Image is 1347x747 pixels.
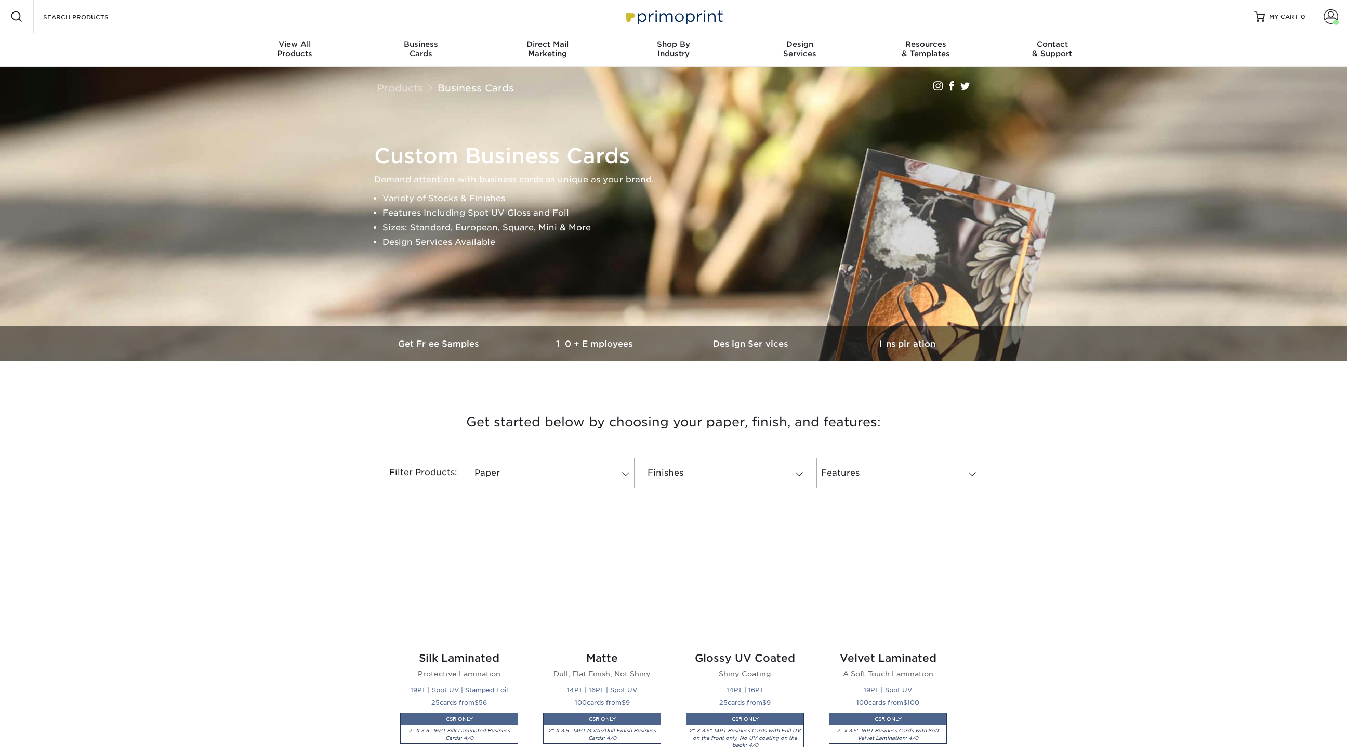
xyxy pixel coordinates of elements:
a: DesignServices [736,33,863,67]
div: Services [736,40,863,58]
p: Dull, Flat Finish, Not Shiny [543,669,661,679]
span: 56 [479,699,487,706]
span: Contact [989,40,1115,49]
div: Products [232,40,358,58]
span: $ [762,699,767,706]
span: 9 [767,699,771,706]
small: 19PT | Spot UV [864,686,912,694]
span: MY CART [1269,12,1299,21]
input: SEARCH PRODUCTS..... [42,10,143,23]
a: Direct MailMarketing [484,33,611,67]
span: Resources [863,40,989,49]
h3: 10+ Employees [518,339,673,349]
span: 25 [719,699,728,706]
small: 14PT | 16PT [727,686,763,694]
span: Business [358,40,484,49]
a: Business Cards [438,82,514,94]
span: Shop By [611,40,737,49]
h3: Get started below by choosing your paper, finish, and features: [369,399,978,445]
a: Get Free Samples [362,326,518,361]
img: Primoprint [622,5,725,28]
a: View AllProducts [232,33,358,67]
p: A Soft Touch Lamination [829,669,947,679]
i: 2" X 3.5" 16PT Silk Laminated Business Cards: 4/0 [408,728,510,741]
small: 14PT | 16PT | Spot UV [567,686,637,694]
a: Paper [470,458,635,488]
span: View All [232,40,358,49]
span: 9 [626,699,630,706]
h3: Design Services [673,339,829,349]
small: CSR ONLY [589,716,616,722]
a: Resources& Templates [863,33,989,67]
span: Direct Mail [484,40,611,49]
h3: Inspiration [829,339,985,349]
h2: Velvet Laminated [829,652,947,664]
div: & Templates [863,40,989,58]
small: cards from [431,699,487,706]
h3: Get Free Samples [362,339,518,349]
img: Matte Business Cards [543,526,661,644]
a: Contact& Support [989,33,1115,67]
span: Design [736,40,863,49]
span: 0 [1301,13,1305,20]
img: Glossy UV Coated Business Cards [686,526,804,644]
li: Features Including Spot UV Gloss and Foil [382,206,982,220]
div: Filter Products: [362,458,466,488]
a: Features [816,458,981,488]
span: 100 [856,699,868,706]
h2: Glossy UV Coated [686,652,804,664]
a: Products [377,82,423,94]
a: BusinessCards [358,33,484,67]
i: 2" x 3.5" 16PT Business Cards with Soft Velvet Lamination: 4/0 [837,728,939,741]
span: 100 [575,699,587,706]
small: CSR ONLY [732,716,759,722]
small: cards from [575,699,630,706]
h2: Silk Laminated [400,652,518,664]
p: Shiny Coating [686,669,804,679]
span: 25 [431,699,440,706]
li: Design Services Available [382,235,982,250]
h1: Custom Business Cards [374,143,982,168]
small: CSR ONLY [446,716,473,722]
li: Sizes: Standard, European, Square, Mini & More [382,220,982,235]
i: 2" X 3.5" 14PT Matte/Dull Finish Business Cards: 4/0 [548,728,656,741]
h2: Matte [543,652,661,664]
img: Velvet Laminated Business Cards [829,526,947,644]
span: $ [622,699,626,706]
small: CSR ONLY [875,716,902,722]
img: Silk Laminated Business Cards [400,526,518,644]
div: Cards [358,40,484,58]
a: Design Services [673,326,829,361]
li: Variety of Stocks & Finishes [382,191,982,206]
small: cards from [856,699,919,706]
small: 19PT | Spot UV | Stamped Foil [411,686,508,694]
small: cards from [719,699,771,706]
a: 10+ Employees [518,326,673,361]
span: $ [474,699,479,706]
div: Marketing [484,40,611,58]
a: Inspiration [829,326,985,361]
p: Demand attention with business cards as unique as your brand. [374,173,982,187]
a: Finishes [643,458,808,488]
div: & Support [989,40,1115,58]
span: 100 [907,699,919,706]
div: Industry [611,40,737,58]
a: Shop ByIndustry [611,33,737,67]
p: Protective Lamination [400,669,518,679]
span: $ [903,699,907,706]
